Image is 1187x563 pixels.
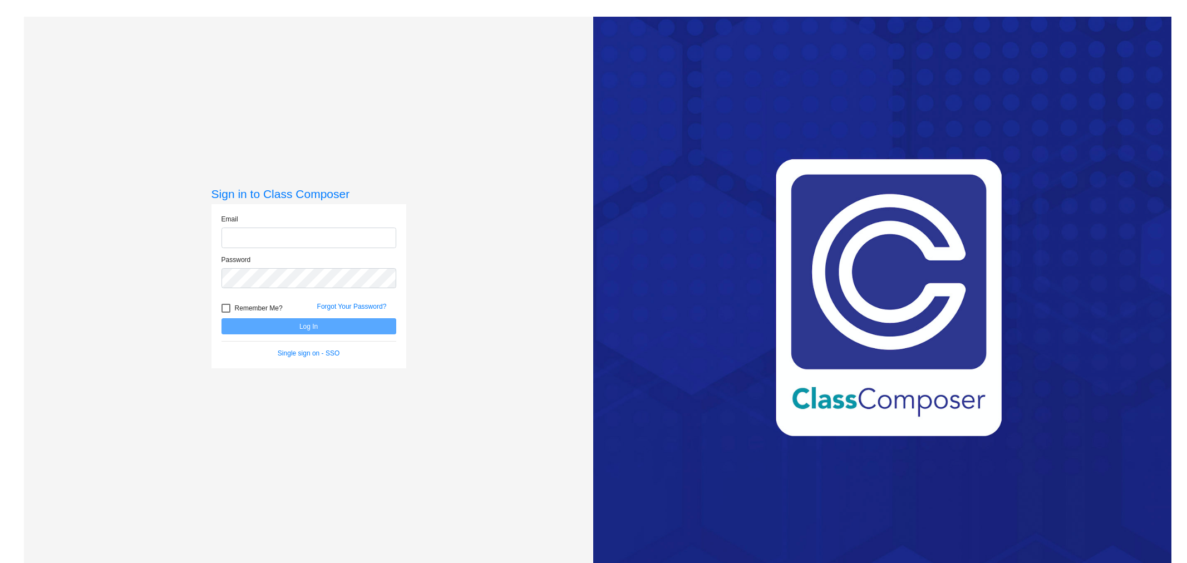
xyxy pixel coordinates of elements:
[221,255,251,265] label: Password
[278,349,339,357] a: Single sign on - SSO
[235,302,283,315] span: Remember Me?
[221,214,238,224] label: Email
[221,318,396,334] button: Log In
[317,303,387,310] a: Forgot Your Password?
[211,187,406,201] h3: Sign in to Class Composer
